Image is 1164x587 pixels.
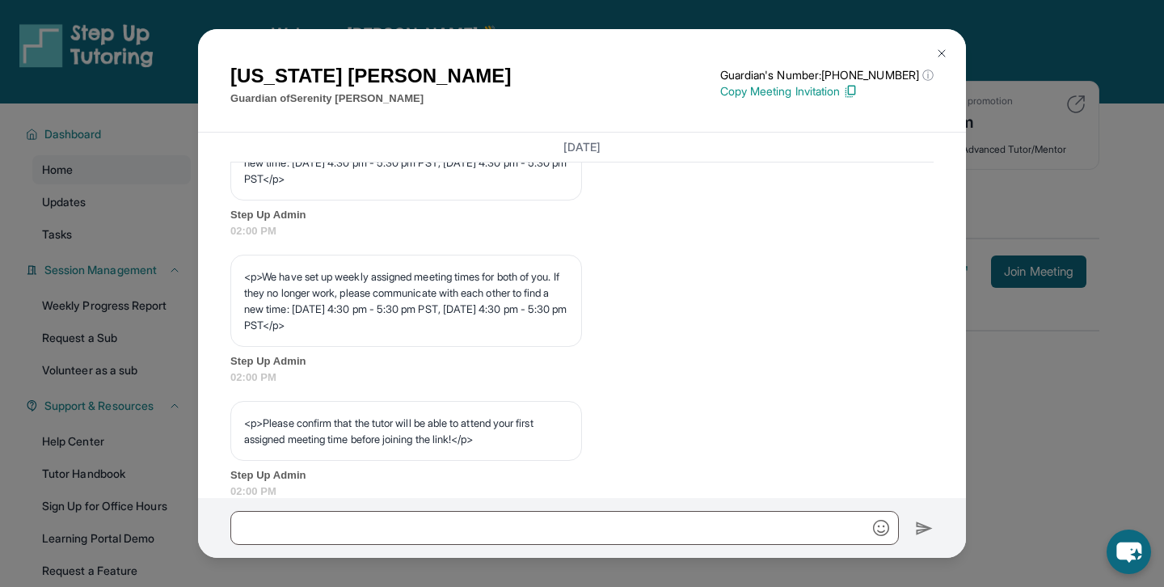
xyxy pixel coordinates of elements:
img: Copy Icon [843,84,858,99]
img: Send icon [915,519,934,538]
p: Guardian of Serenity [PERSON_NAME] [230,91,512,107]
img: Close Icon [935,47,948,60]
span: Step Up Admin [230,467,934,484]
p: Guardian's Number: [PHONE_NUMBER] [720,67,934,83]
span: Step Up Admin [230,353,934,370]
span: ⓘ [922,67,934,83]
button: chat-button [1107,530,1151,574]
p: <p>Please confirm that the tutor will be able to attend your first assigned meeting time before j... [244,415,568,447]
span: Step Up Admin [230,207,934,223]
p: <p>We have set up weekly assigned meeting times for both of you. If they no longer work, please c... [244,268,568,333]
span: 02:00 PM [230,223,934,239]
h3: [DATE] [230,139,934,155]
img: Emoji [873,520,889,536]
span: 02:00 PM [230,370,934,386]
span: 02:00 PM [230,484,934,500]
p: Copy Meeting Invitation [720,83,934,99]
h1: [US_STATE] [PERSON_NAME] [230,61,512,91]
